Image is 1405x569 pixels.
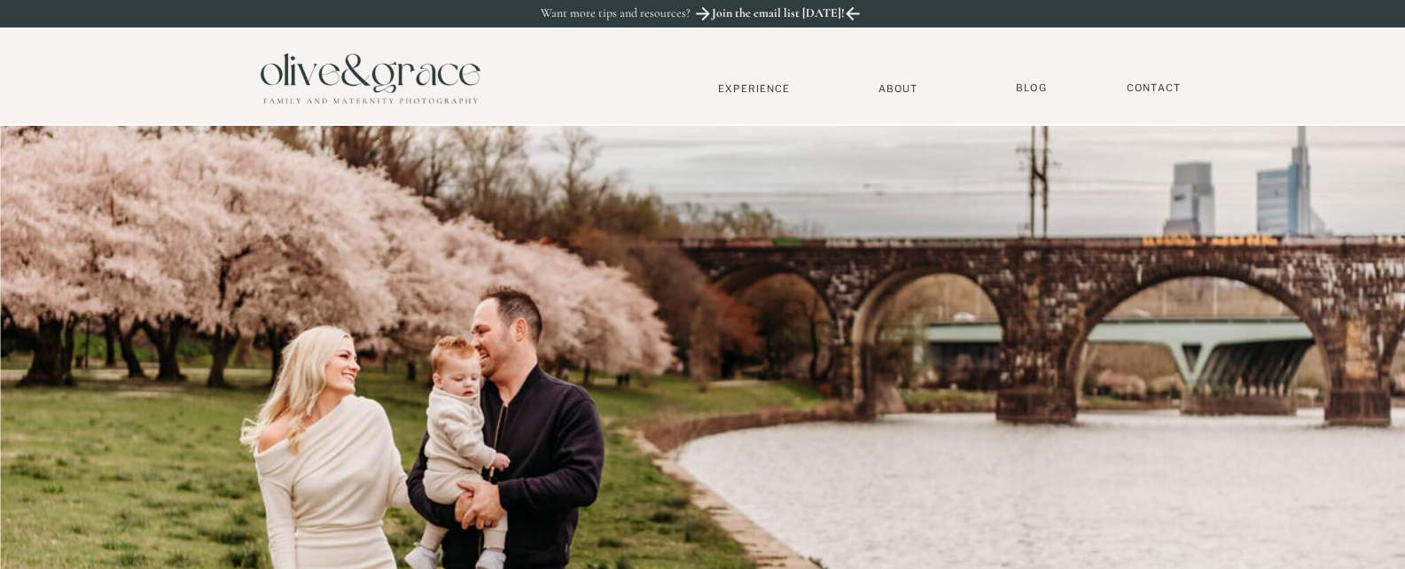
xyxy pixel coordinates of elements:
a: Join the email list [DATE]! [710,6,847,26]
p: Want more tips and resources? [541,6,729,21]
a: Experience [696,82,813,95]
a: Contact [1119,82,1190,95]
a: About [871,82,925,94]
a: BLOG [1010,82,1054,95]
